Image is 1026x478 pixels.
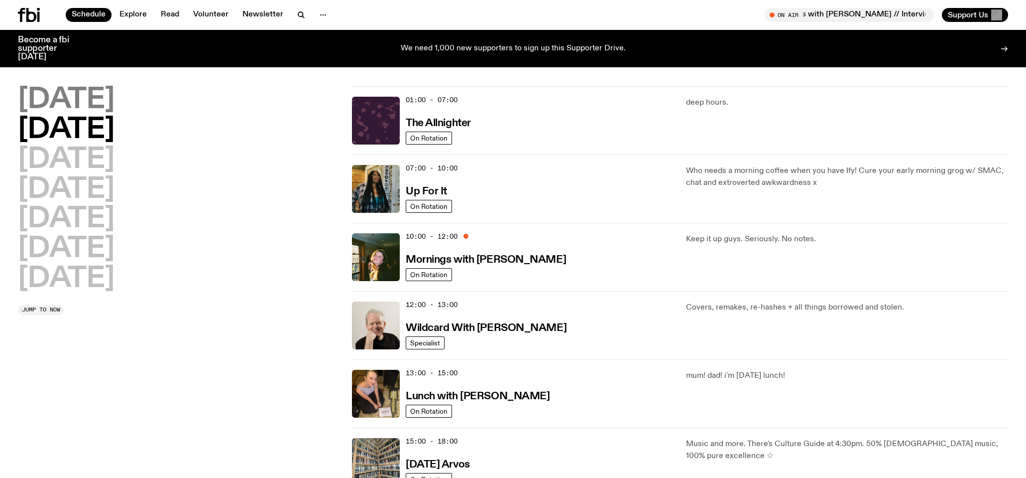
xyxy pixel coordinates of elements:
[187,8,234,22] a: Volunteer
[406,116,471,129] a: The Allnighter
[686,302,1008,314] p: Covers, remakes, re-hashes + all things borrowed and stolen.
[155,8,185,22] a: Read
[406,458,470,470] a: [DATE] Arvos
[410,202,448,210] span: On Rotation
[18,86,114,114] button: [DATE]
[236,8,289,22] a: Newsletter
[406,391,550,402] h3: Lunch with [PERSON_NAME]
[18,205,114,233] button: [DATE]
[406,253,566,265] a: Mornings with [PERSON_NAME]
[18,146,114,174] button: [DATE]
[406,389,550,402] a: Lunch with [PERSON_NAME]
[406,336,445,349] a: Specialist
[114,8,153,22] a: Explore
[22,307,60,313] span: Jump to now
[406,460,470,470] h3: [DATE] Arvos
[948,10,988,19] span: Support Us
[18,265,114,293] button: [DATE]
[406,118,471,129] h3: The Allnighter
[410,339,440,346] span: Specialist
[406,268,452,281] a: On Rotation
[18,36,82,61] h3: Become a fbi supporter [DATE]
[18,176,114,204] button: [DATE]
[406,368,457,378] span: 13:00 - 15:00
[401,44,626,53] p: We need 1,000 new supporters to sign up this Supporter Drive.
[942,8,1008,22] button: Support Us
[406,186,447,197] h3: Up For It
[410,134,448,142] span: On Rotation
[352,165,400,213] img: Ify - a Brown Skin girl with black braided twists, looking up to the side with her tongue stickin...
[18,305,64,315] button: Jump to now
[406,163,457,173] span: 07:00 - 10:00
[765,8,934,22] button: On AirMornings with [PERSON_NAME] // Interview with Momma
[352,302,400,349] img: Stuart is smiling charmingly, wearing a black t-shirt against a stark white background.
[406,184,447,197] a: Up For It
[352,370,400,418] img: SLC lunch cover
[406,321,567,333] a: Wildcard With [PERSON_NAME]
[406,232,457,241] span: 10:00 - 12:00
[406,300,457,310] span: 12:00 - 13:00
[686,438,1008,462] p: Music and more. There's Culture Guide at 4:30pm. 50% [DEMOGRAPHIC_DATA] music, 100% pure excellen...
[686,370,1008,382] p: mum! dad! i'm [DATE] lunch!
[406,200,452,213] a: On Rotation
[18,116,114,144] button: [DATE]
[406,437,457,446] span: 15:00 - 18:00
[410,407,448,415] span: On Rotation
[410,271,448,278] span: On Rotation
[686,233,1008,245] p: Keep it up guys. Seriously. No notes.
[406,405,452,418] a: On Rotation
[406,132,452,145] a: On Rotation
[18,235,114,263] button: [DATE]
[686,165,1008,189] p: Who needs a morning coffee when you have Ify! Cure your early morning grog w/ SMAC, chat and extr...
[686,97,1008,109] p: deep hours.
[352,233,400,281] img: Freya smiles coyly as she poses for the image.
[66,8,112,22] a: Schedule
[406,95,457,105] span: 01:00 - 07:00
[406,255,566,265] h3: Mornings with [PERSON_NAME]
[406,323,567,333] h3: Wildcard With [PERSON_NAME]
